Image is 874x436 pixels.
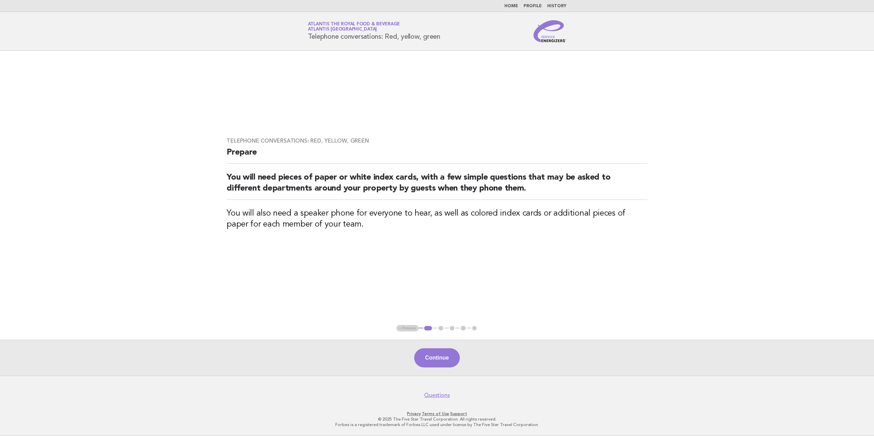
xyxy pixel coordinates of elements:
img: Service Energizers [534,20,566,42]
button: 1 [423,325,433,332]
a: Privacy [407,411,421,416]
h3: Telephone conversations: Red, yellow, green [227,137,647,144]
span: Atlantis [GEOGRAPHIC_DATA] [308,27,377,32]
a: Atlantis the Royal Food & BeverageAtlantis [GEOGRAPHIC_DATA] [308,22,400,32]
h2: You will need pieces of paper or white index cards, with a few simple questions that may be asked... [227,172,647,200]
h2: Prepare [227,147,647,164]
h3: You will also need a speaker phone for everyone to hear, as well as colored index cards or additi... [227,208,647,230]
a: History [547,4,566,8]
a: Terms of Use [422,411,449,416]
a: Profile [524,4,542,8]
a: Questions [424,392,450,399]
h1: Telephone conversations: Red, yellow, green [308,22,440,40]
button: Continue [414,348,460,367]
p: · · [227,411,647,416]
p: © 2025 The Five Star Travel Corporation. All rights reserved. [227,416,647,422]
p: Forbes is a registered trademark of Forbes LLC used under license by The Five Star Travel Corpora... [227,422,647,427]
a: Support [450,411,467,416]
a: Home [504,4,518,8]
